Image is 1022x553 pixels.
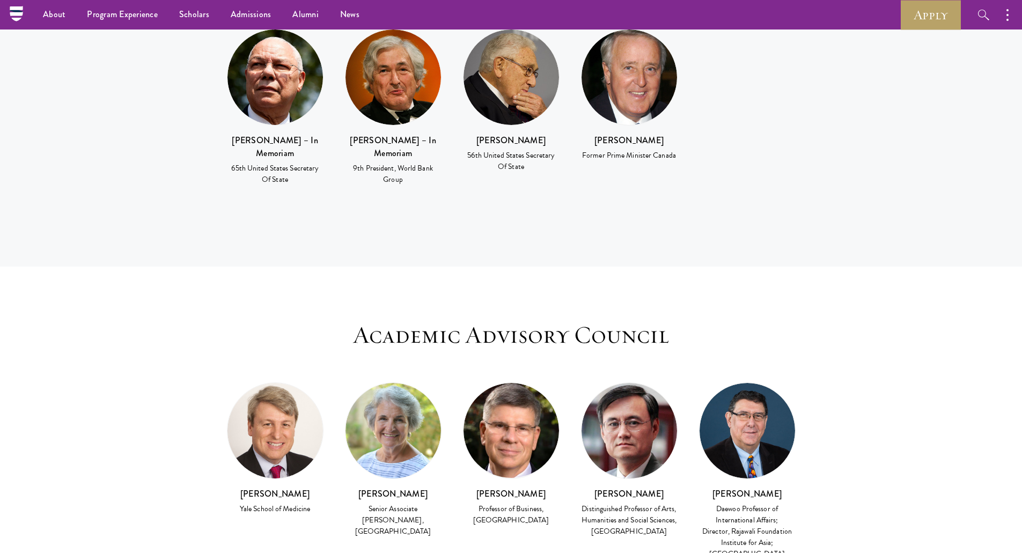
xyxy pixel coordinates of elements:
h3: [PERSON_NAME] – In Memoriam [345,134,442,160]
h3: [PERSON_NAME] [463,134,560,147]
h3: [PERSON_NAME] [581,134,678,147]
div: Yale School of Medicine [227,503,323,514]
div: Senior Associate [PERSON_NAME], [GEOGRAPHIC_DATA] [345,503,442,537]
div: 65th United States Secretary Of State [227,163,323,185]
div: 56th United States Secretary Of State [463,150,560,172]
h3: [PERSON_NAME] [699,488,796,500]
h3: [PERSON_NAME] – In Memoriam [227,134,323,160]
div: 9th President, World Bank Group [345,163,442,185]
h3: [PERSON_NAME] [581,488,678,500]
h3: [PERSON_NAME] [345,488,442,500]
h3: Academic Advisory Council [345,320,678,350]
div: Professor of Business, [GEOGRAPHIC_DATA] [463,503,560,526]
div: Distinguished Professor of Arts, Humanities and Social Sciences, [GEOGRAPHIC_DATA] [581,503,678,537]
h3: [PERSON_NAME] [227,488,323,500]
div: Former Prime Minister Canada [581,150,678,161]
h3: [PERSON_NAME] [463,488,560,500]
